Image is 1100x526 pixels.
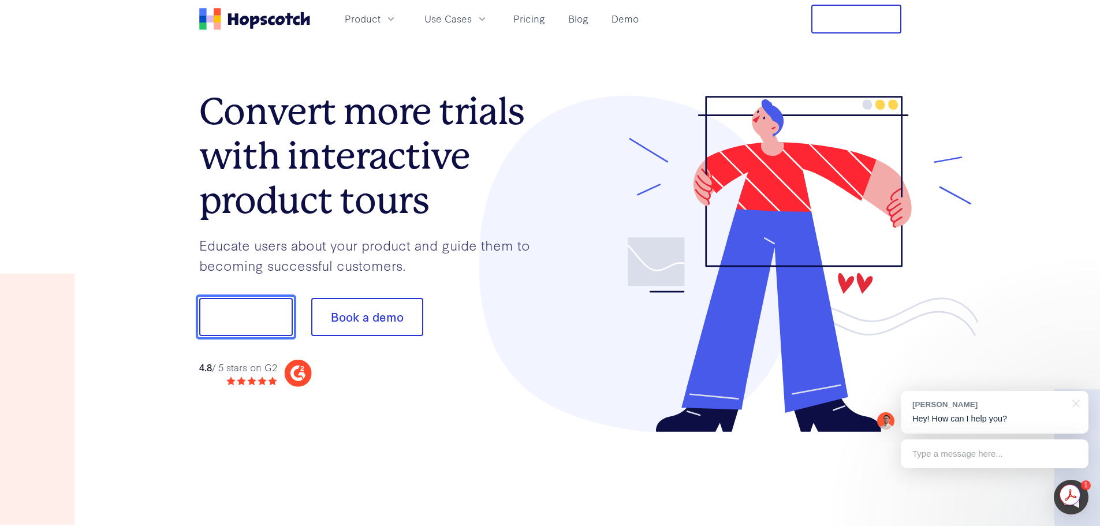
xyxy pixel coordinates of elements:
[509,9,550,28] a: Pricing
[199,8,310,30] a: Home
[199,89,550,222] h1: Convert more trials with interactive product tours
[1081,480,1091,490] div: 1
[901,439,1088,468] div: Type a message here...
[199,298,293,336] button: Show me!
[564,9,593,28] a: Blog
[199,360,277,375] div: / 5 stars on G2
[311,298,423,336] button: Book a demo
[424,12,472,26] span: Use Cases
[607,9,643,28] a: Demo
[417,9,495,28] button: Use Cases
[811,5,901,33] button: Free Trial
[912,413,1077,425] p: Hey! How can I help you?
[912,399,1065,410] div: [PERSON_NAME]
[199,235,550,275] p: Educate users about your product and guide them to becoming successful customers.
[877,412,894,430] img: Mark Spera
[345,12,381,26] span: Product
[338,9,404,28] button: Product
[199,360,212,374] strong: 4.8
